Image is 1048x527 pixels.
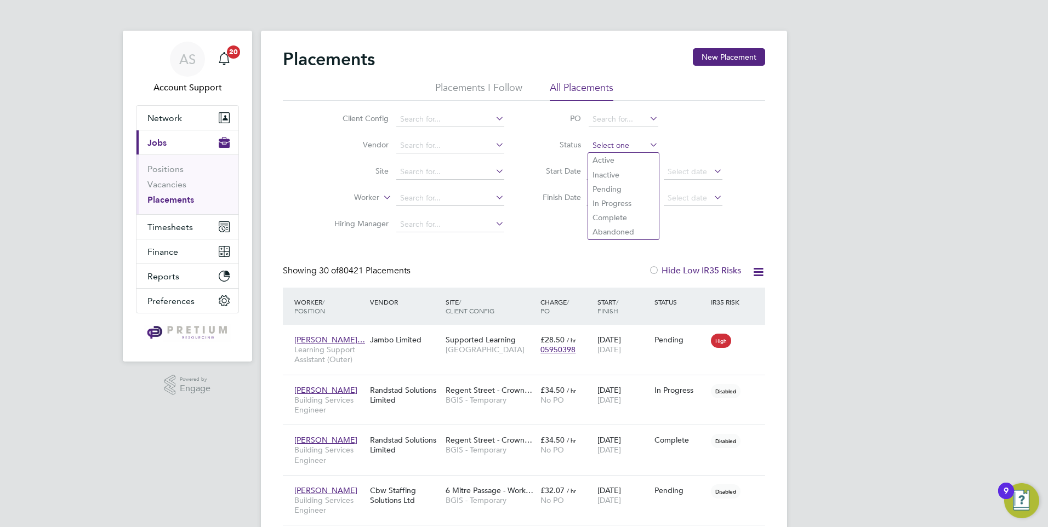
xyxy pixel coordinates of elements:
span: Building Services Engineer [294,495,364,515]
div: Randstad Solutions Limited [367,380,443,410]
img: pretium-logo-retina.png [144,324,230,342]
li: All Placements [550,81,613,101]
a: Powered byEngage [164,375,211,396]
a: [PERSON_NAME]Building Services EngineerRandstad Solutions LimitedRegent Street - Crown…BGIS - Tem... [292,429,765,438]
div: [DATE] [595,429,652,460]
span: Jobs [147,138,167,148]
div: Showing [283,265,413,277]
button: Reports [136,264,238,288]
span: Learning Support Assistant (Outer) [294,345,364,364]
div: Charge [538,292,595,320]
span: Engage [180,384,210,393]
label: PO [532,113,581,123]
span: Network [147,113,182,123]
input: Search for... [589,112,658,127]
div: Pending [654,485,706,495]
span: Disabled [711,434,741,448]
span: High [711,334,731,348]
input: Select one [589,138,658,153]
div: Pending [654,335,706,345]
span: [DATE] [597,345,621,354]
span: £34.50 [540,435,565,445]
input: Search for... [396,217,504,232]
span: [DATE] [597,445,621,455]
span: £34.50 [540,385,565,395]
label: Status [532,140,581,150]
span: [DATE] [597,395,621,405]
a: Vacancies [147,179,186,190]
span: Building Services Engineer [294,395,364,415]
div: [DATE] [595,329,652,360]
span: [DATE] [597,495,621,505]
div: Complete [654,435,706,445]
button: New Placement [693,48,765,66]
div: Worker [292,292,367,320]
input: Search for... [396,191,504,206]
div: Cbw Staffing Solutions Ltd [367,480,443,511]
label: Hide Low IR35 Risks [648,265,741,276]
span: 05950398 [540,345,576,354]
div: 9 [1004,491,1009,505]
button: Open Resource Center, 9 new notifications [1004,483,1039,518]
label: Hiring Manager [326,219,389,228]
span: / hr [567,436,576,444]
span: Building Services Engineer [294,445,364,465]
span: 6 Mitre Passage - Work… [446,485,533,495]
label: Worker [316,192,379,203]
a: 20 [213,42,235,77]
span: AS [179,52,196,66]
span: Select date [668,193,707,203]
span: [GEOGRAPHIC_DATA] [446,345,535,354]
span: / hr [567,386,576,394]
a: [PERSON_NAME]Building Services EngineerRandstad Solutions LimitedRegent Street - Crown…BGIS - Tem... [292,379,765,388]
span: [PERSON_NAME] [294,435,357,445]
span: / Finish [597,297,618,315]
div: Jobs [136,154,238,214]
button: Network [136,106,238,130]
button: Timesheets [136,215,238,239]
span: / hr [567,486,576,495]
li: Complete [588,210,659,225]
a: Placements [147,194,194,205]
span: Regent Street - Crown… [446,435,532,445]
span: BGIS - Temporary [446,495,535,505]
nav: Main navigation [123,31,252,362]
label: Site [326,166,389,176]
span: Regent Street - Crown… [446,385,532,395]
span: No PO [540,395,564,405]
label: Vendor [326,140,389,150]
a: [PERSON_NAME]…Learning Support Assistant (Outer)Jambo LimitedSupported Learning[GEOGRAPHIC_DATA]£... [292,329,765,338]
span: / Position [294,297,325,315]
span: 80421 Placements [319,265,411,276]
span: Reports [147,271,179,282]
button: Jobs [136,130,238,154]
li: Pending [588,182,659,196]
a: ASAccount Support [136,42,239,94]
a: [PERSON_NAME]Building Services EngineerCbw Staffing Solutions Ltd6 Mitre Passage - Work…BGIS - Te... [292,479,765,489]
span: No PO [540,445,564,455]
span: Select date [668,167,707,176]
div: Status [652,292,709,312]
li: Placements I Follow [435,81,522,101]
label: Start Date [532,166,581,176]
span: Powered by [180,375,210,384]
label: Client Config [326,113,389,123]
span: BGIS - Temporary [446,395,535,405]
div: In Progress [654,385,706,395]
div: Site [443,292,538,320]
span: [PERSON_NAME] [294,385,357,395]
span: / PO [540,297,569,315]
div: IR35 Risk [708,292,746,312]
span: [PERSON_NAME] [294,485,357,495]
input: Search for... [396,138,504,153]
span: [PERSON_NAME]… [294,335,365,345]
li: Inactive [588,168,659,182]
div: Randstad Solutions Limited [367,429,443,460]
input: Search for... [396,164,504,180]
span: Disabled [711,484,741,499]
span: Timesheets [147,222,193,232]
span: BGIS - Temporary [446,445,535,455]
span: 20 [227,45,240,59]
span: Disabled [711,384,741,398]
span: Account Support [136,81,239,94]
